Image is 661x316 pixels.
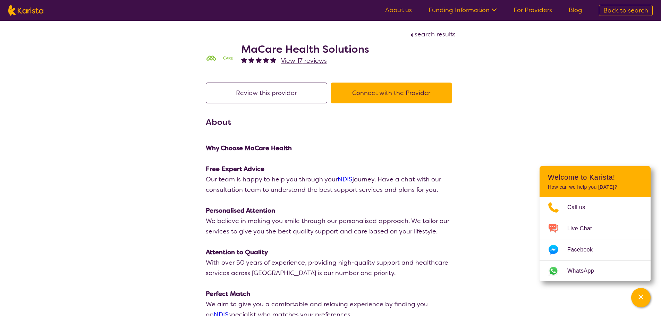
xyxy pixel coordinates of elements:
[540,261,651,281] a: Web link opens in a new tab.
[338,175,352,183] a: NDIS
[241,43,369,55] h2: MaCare Health Solutions
[206,144,292,152] strong: Why Choose MaCare Health
[548,173,642,181] h2: Welcome to Karista!
[331,89,456,97] a: Connect with the Provider
[270,57,276,63] img: fullstar
[281,57,327,65] span: View 17 reviews
[241,57,247,63] img: fullstar
[631,288,651,307] button: Channel Menu
[408,30,456,39] a: search results
[567,245,601,255] span: Facebook
[514,6,552,14] a: For Providers
[206,165,264,173] strong: Free Expert Advice
[206,290,250,298] strong: Perfect Match
[567,202,594,213] span: Call us
[415,30,456,39] span: search results
[567,266,602,276] span: WhatsApp
[206,83,327,103] button: Review this provider
[331,83,452,103] button: Connect with the Provider
[206,55,234,62] img: mgttalrdbt23wl6urpfy.png
[206,174,456,195] p: Our team is happy to help you through your journey. Have a chat with our consultation team to und...
[206,216,456,237] p: We believe in making you smile through our personalised approach. We tailor our services to give ...
[206,248,268,256] strong: Attention to Quality
[540,197,651,281] ul: Choose channel
[281,55,327,66] a: View 17 reviews
[540,166,651,281] div: Channel Menu
[567,223,600,234] span: Live Chat
[569,6,582,14] a: Blog
[8,5,43,16] img: Karista logo
[206,89,331,97] a: Review this provider
[248,57,254,63] img: fullstar
[548,184,642,190] p: How can we help you [DATE]?
[599,5,653,16] a: Back to search
[429,6,497,14] a: Funding Information
[206,206,275,215] strong: Personalised Attention
[385,6,412,14] a: About us
[603,6,648,15] span: Back to search
[206,116,456,128] h3: About
[256,57,262,63] img: fullstar
[206,257,456,278] p: With over 50 years of experience, providing high-quality support and healthcare services across [...
[263,57,269,63] img: fullstar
